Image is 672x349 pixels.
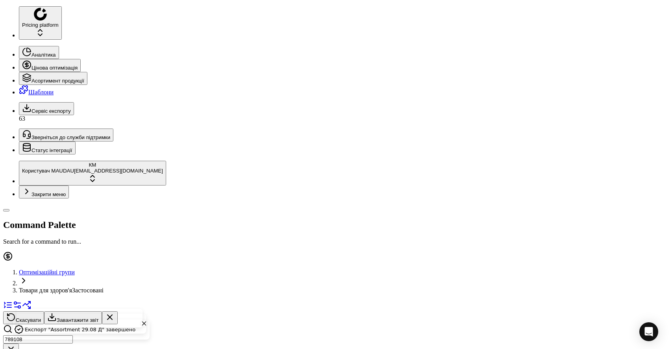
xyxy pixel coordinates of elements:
[74,168,163,174] span: [EMAIL_ADDRESS][DOMAIN_NAME]
[19,115,669,122] div: 63
[31,191,66,197] span: Закрити меню
[19,287,669,294] span: Товари для здоров'яЗастосовані
[22,22,59,28] span: Pricing platform
[3,238,669,245] p: Search for a command to run...
[25,326,135,334] div: Експорт "Assortment 29.08 Д" завершено
[31,108,71,114] span: Сервіс експорту
[3,335,73,343] input: Пошук по SKU або назві
[19,89,54,96] a: Шаблони
[3,269,669,294] nav: breadcrumb
[140,320,148,327] button: Close toast
[3,209,9,211] button: Toggle Sidebar
[28,89,54,96] span: Шаблони
[31,134,110,140] span: Зверніться до служби підтримки
[19,141,76,154] button: Статус інтеграції
[19,129,113,141] button: Зверніться до служби підтримки
[3,220,669,230] h2: Command Palette
[31,147,72,153] span: Статус інтеграції
[72,287,104,294] span: Застосовані
[19,72,87,85] button: Асортимент продукції
[19,269,75,276] a: Оптимізаційні групи
[19,287,72,294] span: Товари для здоров'я
[19,102,74,115] button: Сервіс експорту
[3,311,44,324] button: Скасувати
[89,162,96,168] span: КM
[22,168,74,174] span: Користувач MAUDAU
[31,78,84,84] span: Асортимент продукції
[31,65,78,71] span: Цінова оптимізація
[19,186,69,198] button: Закрити меню
[19,59,81,72] button: Цінова оптимізація
[639,322,658,341] div: Open Intercom Messenger
[31,52,56,58] span: Аналітика
[19,6,62,40] button: Pricing platform
[19,46,59,59] button: Аналітика
[19,161,166,186] button: КMКористувач MAUDAU[EMAIL_ADDRESS][DOMAIN_NAME]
